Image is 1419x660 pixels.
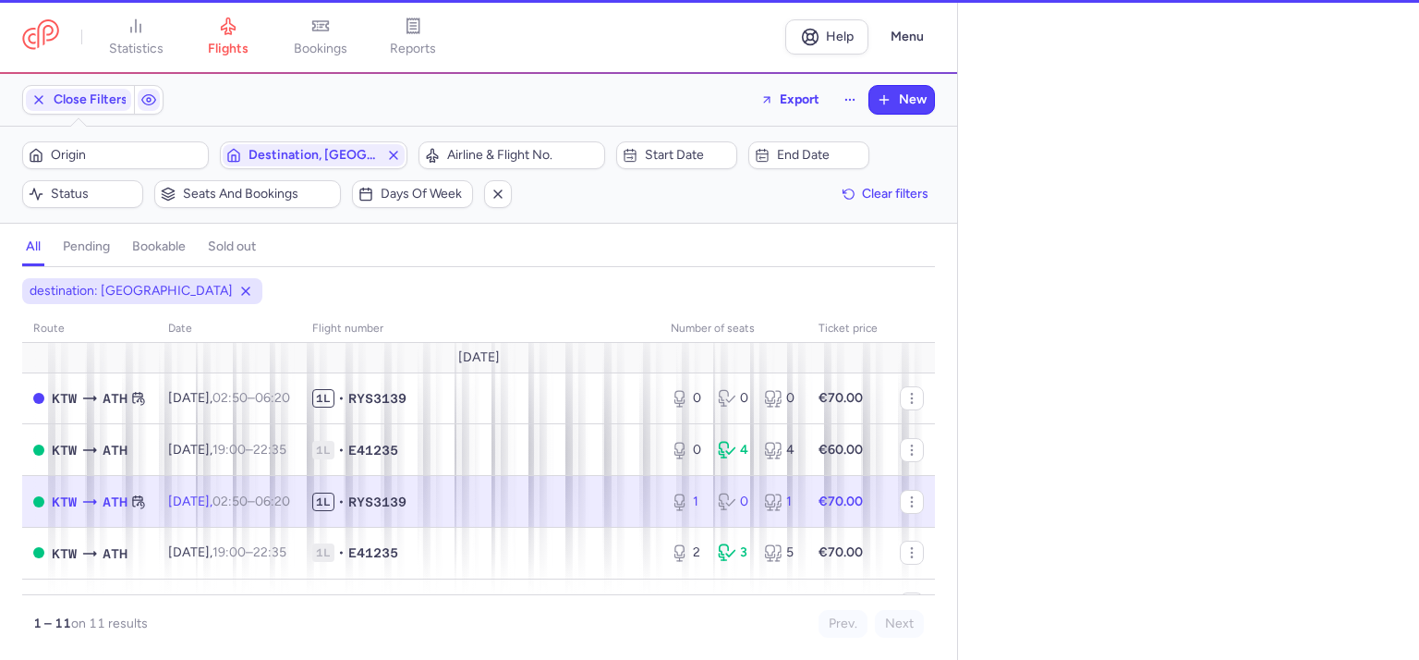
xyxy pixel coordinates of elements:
[253,544,286,560] time: 22:35
[312,389,334,408] span: 1L
[869,86,934,114] button: New
[338,389,345,408] span: •
[671,441,703,459] div: 0
[764,441,796,459] div: 4
[132,238,186,255] h4: bookable
[52,440,77,460] span: Pyrzowice, Katowice, Poland
[785,19,868,55] a: Help
[51,187,137,202] span: Status
[212,390,248,406] time: 02:50
[764,544,796,562] div: 5
[168,390,290,406] span: [DATE],
[168,544,286,560] span: [DATE],
[182,17,274,57] a: flights
[458,350,500,365] span: [DATE]
[294,41,347,57] span: bookings
[660,315,807,343] th: number of seats
[348,389,406,408] span: RYS3139
[671,389,703,408] div: 0
[836,180,935,208] button: Clear filters
[71,616,148,631] span: on 11 results
[645,148,731,163] span: Start date
[748,85,831,115] button: Export
[157,315,301,343] th: date
[253,442,286,458] time: 22:35
[90,17,182,57] a: statistics
[899,92,927,107] span: New
[381,187,467,202] span: Days of week
[168,494,290,509] span: [DATE],
[212,544,286,560] span: –
[103,440,127,460] span: Athens International Airport, Athens, Greece
[168,442,286,458] span: [DATE],
[220,141,406,169] button: Destination, [GEOGRAPHIC_DATA]
[103,492,127,512] span: Athens International Airport, Athens, Greece
[255,390,290,406] time: 06:20
[52,544,77,564] span: KTW
[312,493,334,511] span: 1L
[255,494,290,509] time: 06:20
[875,610,924,638] button: Next
[26,238,41,255] h4: all
[54,92,127,107] span: Close Filters
[33,445,44,456] span: OPEN
[63,238,110,255] h4: pending
[826,30,854,43] span: Help
[764,493,796,511] div: 1
[212,442,246,458] time: 19:00
[208,41,249,57] span: flights
[33,496,44,507] span: OPEN
[103,544,127,564] span: Athens International Airport, Athens, Greece
[312,441,334,459] span: 1L
[338,544,345,562] span: •
[22,141,209,169] button: Origin
[274,17,367,57] a: bookings
[671,493,703,511] div: 1
[718,544,750,562] div: 3
[183,187,334,202] span: Seats and bookings
[819,494,863,509] strong: €70.00
[52,388,77,409] span: KTW
[154,180,341,208] button: Seats and bookings
[338,493,345,511] span: •
[718,441,750,459] div: 4
[819,442,863,458] strong: €60.00
[212,494,290,509] span: –
[312,544,334,562] span: 1L
[51,148,202,163] span: Origin
[879,19,935,55] button: Menu
[22,19,59,54] a: CitizenPlane red outlined logo
[616,141,737,169] button: Start date
[367,17,459,57] a: reports
[777,148,863,163] span: End date
[338,441,345,459] span: •
[22,315,157,343] th: route
[249,148,378,163] span: Destination, [GEOGRAPHIC_DATA]
[447,148,599,163] span: Airline & Flight No.
[671,544,703,562] div: 2
[718,493,750,511] div: 0
[418,141,605,169] button: Airline & Flight No.
[22,180,143,208] button: Status
[212,390,290,406] span: –
[109,41,164,57] span: statistics
[33,616,71,631] strong: 1 – 11
[819,610,867,638] button: Prev.
[212,442,286,458] span: –
[212,494,248,509] time: 02:50
[718,389,750,408] div: 0
[390,41,436,57] span: reports
[780,92,819,106] span: Export
[348,441,398,459] span: E41235
[819,390,863,406] strong: €70.00
[208,238,256,255] h4: sold out
[748,141,869,169] button: End date
[352,180,473,208] button: Days of week
[103,388,127,409] span: ATH
[301,315,660,343] th: Flight number
[862,187,928,201] span: Clear filters
[819,544,863,560] strong: €70.00
[348,544,398,562] span: E41235
[30,282,233,300] span: destination: [GEOGRAPHIC_DATA]
[764,389,796,408] div: 0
